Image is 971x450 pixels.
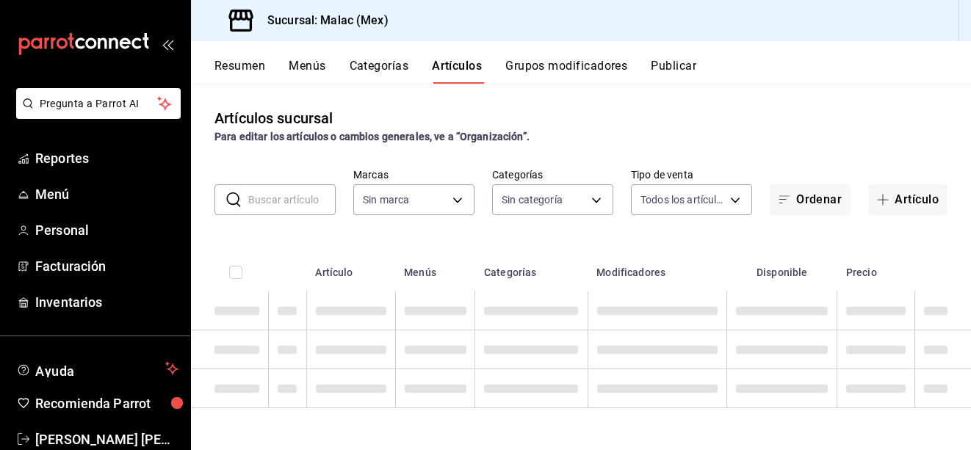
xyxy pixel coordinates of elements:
label: Tipo de venta [631,170,752,180]
th: Categorías [475,244,588,291]
input: Buscar artículo [248,185,336,214]
button: Ordenar [770,184,851,215]
button: open_drawer_menu [162,38,173,50]
button: Grupos modificadores [505,59,627,84]
th: Modificadores [588,244,726,291]
label: Marcas [353,170,474,180]
button: Artículo [868,184,947,215]
span: [PERSON_NAME] [PERSON_NAME] [35,429,178,449]
h3: Sucursal: Malac (Mex) [256,12,389,29]
span: Ayuda [35,360,159,377]
th: Menús [395,244,475,291]
span: Reportes [35,148,178,168]
label: Categorías [492,170,613,180]
button: Categorías [350,59,409,84]
button: Pregunta a Parrot AI [16,88,181,119]
span: Recomienda Parrot [35,393,178,413]
div: navigation tabs [214,59,971,84]
strong: Para editar los artículos o cambios generales, ve a “Organización”. [214,131,530,142]
button: Publicar [651,59,696,84]
span: Todos los artículos [640,192,725,207]
span: Menú [35,184,178,204]
div: Artículos sucursal [214,107,333,129]
span: Facturación [35,256,178,276]
span: Pregunta a Parrot AI [40,96,158,112]
button: Menús [289,59,325,84]
th: Disponible [727,244,837,291]
th: Precio [837,244,915,291]
button: Artículos [432,59,482,84]
span: Sin categoría [502,192,563,207]
span: Inventarios [35,292,178,312]
a: Pregunta a Parrot AI [10,106,181,122]
th: Artículo [306,244,395,291]
span: Sin marca [363,192,409,207]
span: Personal [35,220,178,240]
button: Resumen [214,59,265,84]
